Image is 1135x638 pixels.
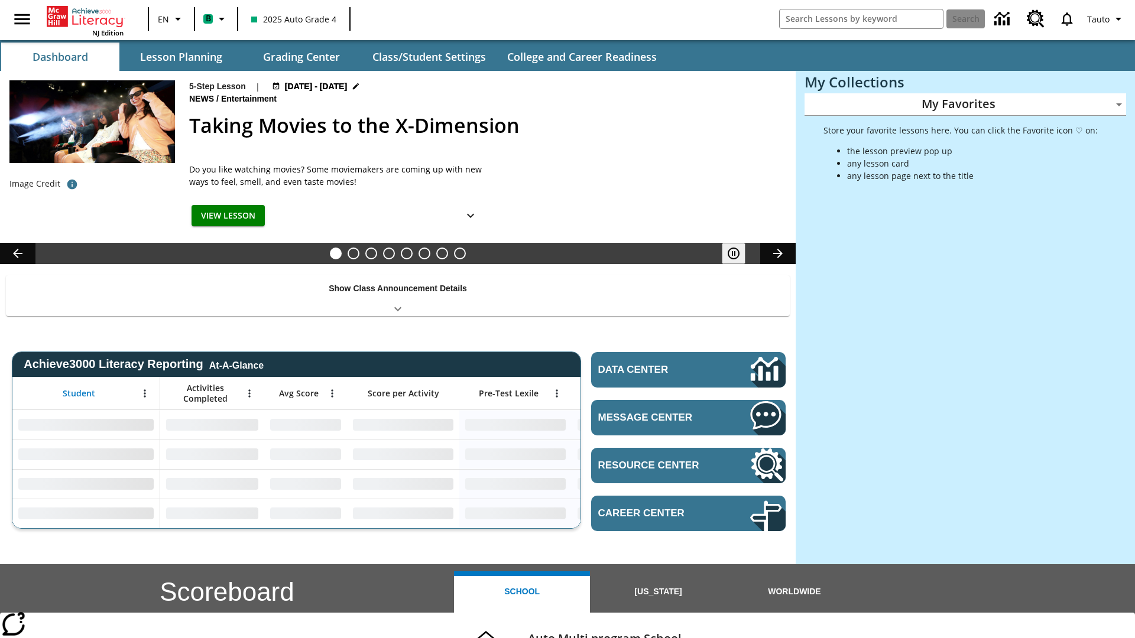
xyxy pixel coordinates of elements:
[221,93,279,106] span: Entertainment
[323,385,341,402] button: Open Menu
[160,469,264,499] div: No Data,
[590,571,726,613] button: [US_STATE]
[158,13,169,25] span: EN
[459,205,482,227] button: Show Details
[348,248,359,259] button: Slide 2 Cars of the Future?
[189,80,246,93] p: 5-Step Lesson
[1052,4,1082,34] a: Notifications
[264,499,347,528] div: No Data,
[199,8,234,30] button: Boost Class color is mint green. Change class color
[591,352,786,388] a: Data Center
[136,385,154,402] button: Open Menu
[572,410,684,440] div: No Data,
[598,460,715,471] span: Resource Center
[160,410,264,440] div: No Data,
[153,8,190,30] button: Language: EN, Select a language
[6,275,790,316] div: Show Class Announcement Details
[805,74,1126,90] h3: My Collections
[987,3,1020,35] a: Data Center
[60,174,84,195] button: Photo credit: Photo by The Asahi Shimbun via Getty Images
[572,440,684,469] div: No Data,
[363,43,495,71] button: Class/Student Settings
[264,410,347,440] div: No Data,
[242,43,361,71] button: Grading Center
[241,385,258,402] button: Open Menu
[329,282,467,295] p: Show Class Announcement Details
[1020,3,1052,35] a: Resource Center, Will open in new tab
[722,243,757,264] div: Pause
[5,2,40,37] button: Open side menu
[805,93,1126,116] div: My Favorites
[330,248,342,259] button: Slide 1 Taking Movies to the X-Dimension
[189,93,216,106] span: News
[383,248,395,259] button: Slide 4 What's the Big Idea?
[419,248,430,259] button: Slide 6 Pre-release lesson
[780,9,943,28] input: search field
[1082,8,1130,30] button: Profile/Settings
[572,499,684,528] div: No Data,
[598,412,715,424] span: Message Center
[727,571,862,613] button: Worldwide
[498,43,666,71] button: College and Career Readiness
[270,80,363,93] button: Aug 18 - Aug 24 Choose Dates
[847,170,1098,182] li: any lesson page next to the title
[598,507,715,519] span: Career Center
[572,469,684,499] div: No Data,
[122,43,240,71] button: Lesson Planning
[548,385,566,402] button: Open Menu
[255,80,260,93] span: |
[206,11,211,26] span: B
[454,571,590,613] button: School
[365,248,377,259] button: Slide 3 Do You Want Fries With That?
[823,124,1098,136] p: Store your favorite lessons here. You can click the Favorite icon ♡ on:
[847,157,1098,170] li: any lesson card
[847,145,1098,157] li: the lesson preview pop up
[591,400,786,435] a: Message Center
[9,80,175,163] img: Panel in front of the seats sprays water mist to the happy audience at a 4DX-equipped theater.
[598,364,710,376] span: Data Center
[591,496,786,531] a: Career Center
[166,383,244,404] span: Activities Completed
[92,28,124,37] span: NJ Edition
[216,94,219,103] span: /
[24,357,264,371] span: Achieve3000 Literacy Reporting
[760,243,796,264] button: Lesson carousel, Next
[192,205,265,227] button: View Lesson
[251,13,336,25] span: 2025 Auto Grade 4
[189,163,485,188] p: Do you like watching movies? Some moviemakers are coming up with new ways to feel, smell, and eve...
[189,110,781,141] h2: Taking Movies to the X-Dimension
[454,248,466,259] button: Slide 8 Sleepless in the Animal Kingdom
[368,388,439,399] span: Score per Activity
[1,43,119,71] button: Dashboard
[285,80,347,93] span: [DATE] - [DATE]
[9,178,60,190] p: Image Credit
[479,388,539,399] span: Pre-Test Lexile
[436,248,448,259] button: Slide 7 Career Lesson
[47,5,124,28] a: Home
[1087,13,1110,25] span: Tauto
[264,440,347,469] div: No Data,
[63,388,95,399] span: Student
[722,243,745,264] button: Pause
[47,4,124,37] div: Home
[160,440,264,469] div: No Data,
[160,499,264,528] div: No Data,
[209,358,264,371] div: At-A-Glance
[264,469,347,499] div: No Data,
[401,248,413,259] button: Slide 5 One Idea, Lots of Hard Work
[591,448,786,483] a: Resource Center, Will open in new tab
[279,388,319,399] span: Avg Score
